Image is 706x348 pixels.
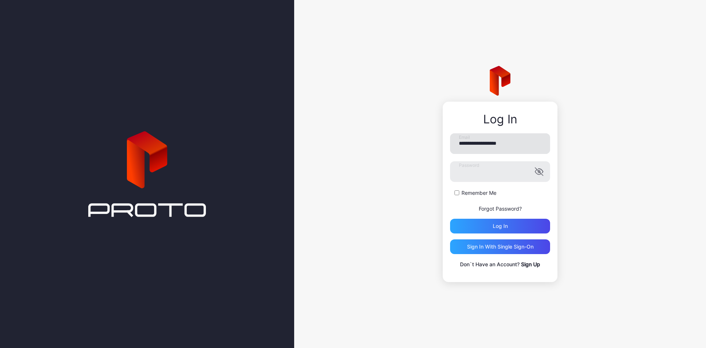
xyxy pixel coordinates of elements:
button: Sign in With Single Sign-On [450,239,550,254]
input: Email [450,133,550,154]
a: Sign Up [521,261,540,267]
p: Don`t Have an Account? [450,260,550,269]
input: Password [450,161,550,182]
a: Forgot Password? [479,205,522,212]
label: Remember Me [461,189,496,197]
div: Sign in With Single Sign-On [467,244,534,250]
div: Log in [493,223,508,229]
button: Password [535,167,543,176]
div: Log In [450,113,550,126]
button: Log in [450,219,550,233]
